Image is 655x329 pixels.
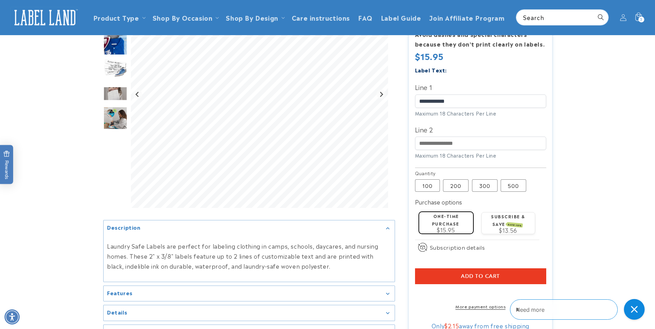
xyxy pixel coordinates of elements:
img: Iron-on name labels with an iron [103,57,127,81]
label: Subscribe & save [491,213,525,227]
span: $15.95 [415,50,444,62]
div: Go to slide 3 [103,31,127,56]
a: Label Guide [377,9,425,26]
label: 200 [443,179,469,192]
span: Care instructions [292,13,350,21]
a: Label Land [8,4,82,31]
div: Go to slide 6 [103,107,127,131]
span: Shop By Occasion [153,13,213,21]
span: SAVE 15% [507,222,523,228]
summary: Details [104,305,395,321]
label: One-time purchase [432,213,459,226]
a: More payment options [415,303,546,309]
div: Go to slide 5 [103,82,127,106]
button: Go to last slide [133,90,142,99]
h2: Description [107,224,141,231]
img: Label Land [10,7,79,28]
summary: Description [104,220,395,236]
summary: Shop By Occasion [148,9,222,26]
span: FAQ [358,13,373,21]
a: Care instructions [288,9,354,26]
h2: Details [107,309,127,316]
span: Subscription details [430,243,485,251]
h2: Features [107,289,133,296]
p: Laundry Safe Labels are perfect for labeling clothing in camps, schools, daycares, and nursing ho... [107,241,391,271]
img: Iron-On Labels - Label Land [103,107,127,131]
summary: Features [104,286,395,301]
label: Line 1 [415,81,546,92]
label: Line 2 [415,124,546,135]
a: Join Affiliate Program [425,9,509,26]
div: Accessibility Menu [4,309,20,325]
a: Product Type [93,13,139,22]
iframe: Sign Up via Text for Offers [6,274,87,295]
iframe: Gorgias Floating Chat [510,297,648,322]
img: null [103,87,127,101]
a: FAQ [354,9,377,26]
span: Rewards [3,151,10,179]
a: Shop By Design [226,13,278,22]
button: Search [593,10,608,25]
label: 100 [415,179,440,192]
label: Label Text: [415,66,447,74]
span: $13.56 [499,226,517,234]
span: 3 [640,17,643,22]
label: 500 [501,179,526,192]
label: Purchase options [415,198,462,206]
summary: Shop By Design [222,9,287,26]
summary: Product Type [89,9,148,26]
button: Add to cart [415,268,546,284]
span: Join Affiliate Program [429,13,504,21]
div: Go to slide 4 [103,57,127,81]
div: Maximum 18 Characters Per Line [415,110,546,117]
div: Maximum 18 Characters Per Line [415,152,546,159]
div: Only away from free shipping [415,322,546,329]
span: $15.95 [437,226,455,234]
span: Add to cart [461,273,500,279]
legend: Quantity [415,170,436,177]
label: 300 [472,179,497,192]
span: Label Guide [381,13,421,21]
button: Next slide [376,90,386,99]
img: Iron on name labels ironed to shirt collar [103,31,127,56]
